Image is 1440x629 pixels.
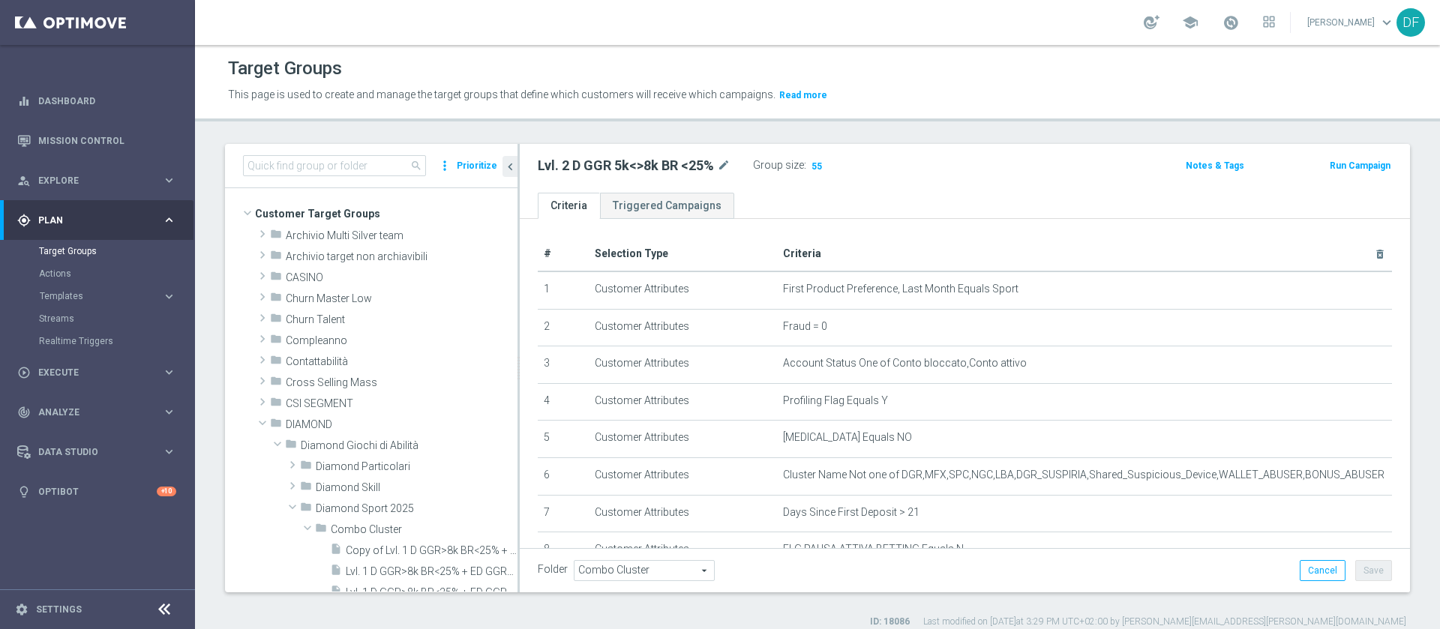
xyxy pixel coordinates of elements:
[286,376,517,389] span: Cross Selling Mass
[270,375,282,392] i: folder
[589,532,777,570] td: Customer Attributes
[783,357,1027,370] span: Account Status One of Conto bloccato,Conto attivo
[286,313,517,326] span: Churn Talent
[589,383,777,421] td: Customer Attributes
[330,564,342,581] i: insert_drive_file
[286,418,517,431] span: DIAMOND
[300,459,312,476] i: folder
[538,457,589,495] td: 6
[162,173,176,187] i: keyboard_arrow_right
[16,367,177,379] div: play_circle_outline Execute keyboard_arrow_right
[16,95,177,107] div: equalizer Dashboard
[1184,157,1246,174] button: Notes & Tags
[1306,11,1396,34] a: [PERSON_NAME]keyboard_arrow_down
[286,334,517,347] span: Compleanno
[316,502,517,515] span: Diamond Sport 2025
[923,616,1406,628] label: Last modified on [DATE] at 3:29 PM UTC+02:00 by [PERSON_NAME][EMAIL_ADDRESS][PERSON_NAME][DOMAIN_...
[17,406,31,419] i: track_changes
[16,406,177,418] button: track_changes Analyze keyboard_arrow_right
[270,354,282,371] i: folder
[255,203,517,224] span: Customer Target Groups
[17,121,176,160] div: Mission Control
[810,160,823,175] span: 55
[1300,560,1345,581] button: Cancel
[16,135,177,147] button: Mission Control
[36,605,82,614] a: Settings
[270,333,282,350] i: folder
[17,94,31,108] i: equalizer
[783,431,912,444] span: [MEDICAL_DATA] Equals NO
[300,501,312,518] i: folder
[330,543,342,560] i: insert_drive_file
[1396,8,1425,37] div: DF
[39,245,156,257] a: Target Groups
[538,563,568,576] label: Folder
[17,214,162,227] div: Plan
[346,565,517,578] span: Lvl. 1 D GGR&gt;8k BR&lt;25% &#x2B; ED GGR&gt;3k BR&lt;20%
[38,368,162,377] span: Execute
[39,307,193,330] div: Streams
[39,240,193,262] div: Target Groups
[783,283,1018,295] span: First Product Preference, Last Month Equals Sport
[589,495,777,532] td: Customer Attributes
[804,159,806,172] label: :
[17,445,162,459] div: Data Studio
[243,155,426,176] input: Quick find group or folder
[17,214,31,227] i: gps_fixed
[162,213,176,227] i: keyboard_arrow_right
[38,408,162,417] span: Analyze
[437,155,452,176] i: more_vert
[270,312,282,329] i: folder
[286,397,517,410] span: CSI SEGMENT
[1374,248,1386,260] i: delete_forever
[39,335,156,347] a: Realtime Triggers
[270,417,282,434] i: folder
[39,290,177,302] button: Templates keyboard_arrow_right
[538,157,714,175] h2: Lvl. 2 D GGR 5k<>8k BR <25%
[1355,560,1392,581] button: Save
[16,486,177,498] button: lightbulb Optibot +10
[538,383,589,421] td: 4
[346,586,517,599] span: Lvl. 1 D GGR&gt;8k BR&lt;25% &#x2B; ED GGR&gt;3k BR&lt;20% U25
[538,271,589,309] td: 1
[538,193,600,219] a: Criteria
[39,262,193,285] div: Actions
[40,292,147,301] span: Templates
[286,355,517,368] span: Contattabilit&#xE0;
[228,88,775,100] span: This page is used to create and manage the target groups that define which customers will receive...
[16,214,177,226] div: gps_fixed Plan keyboard_arrow_right
[502,156,517,177] button: chevron_left
[316,481,517,494] span: Diamond Skill
[538,309,589,346] td: 2
[316,460,517,473] span: Diamond Particolari
[330,585,342,602] i: insert_drive_file
[17,366,31,379] i: play_circle_outline
[783,469,1384,481] span: Cluster Name Not one of DGR,MFX,SPC,NGC,LBA,DGR_SUSPIRIA,Shared_Suspicious_Device,WALLET_ABUSER,B...
[538,495,589,532] td: 7
[783,247,821,259] span: Criteria
[315,522,327,539] i: folder
[1378,14,1395,31] span: keyboard_arrow_down
[538,346,589,384] td: 3
[40,292,162,301] div: Templates
[15,603,28,616] i: settings
[38,81,176,121] a: Dashboard
[17,406,162,419] div: Analyze
[38,472,157,511] a: Optibot
[538,237,589,271] th: #
[753,159,804,172] label: Group size
[17,485,31,499] i: lightbulb
[589,309,777,346] td: Customer Attributes
[38,216,162,225] span: Plan
[16,175,177,187] button: person_search Explore keyboard_arrow_right
[270,228,282,245] i: folder
[17,174,31,187] i: person_search
[162,289,176,304] i: keyboard_arrow_right
[286,250,517,263] span: Archivio target non archiavibili
[503,160,517,174] i: chevron_left
[454,156,499,176] button: Prioritize
[589,457,777,495] td: Customer Attributes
